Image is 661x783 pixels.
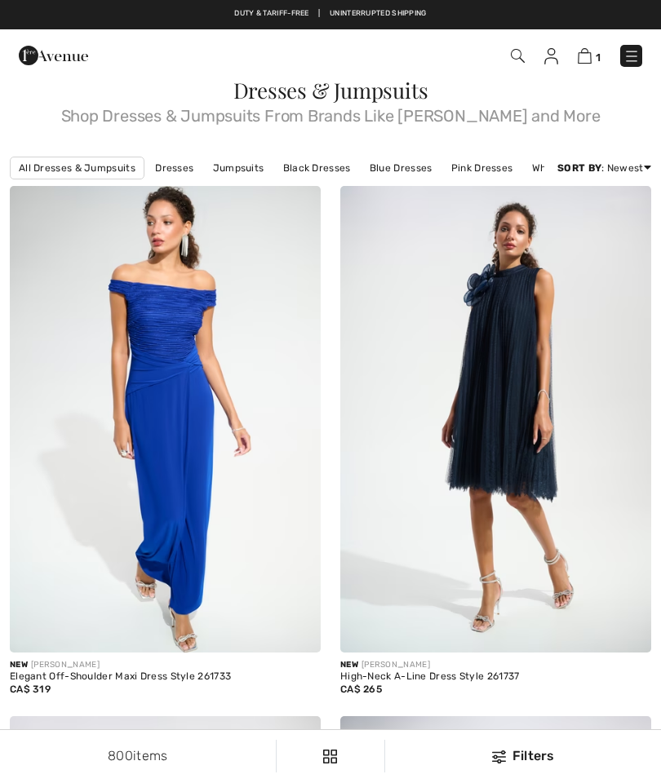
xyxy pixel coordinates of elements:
[395,746,651,766] div: Filters
[10,101,651,124] span: Shop Dresses & Jumpsuits From Brands Like [PERSON_NAME] and More
[557,161,651,175] div: : Newest
[205,157,273,179] a: Jumpsuits
[340,683,382,695] span: CA$ 265
[147,157,202,179] a: Dresses
[10,683,51,695] span: CA$ 319
[340,660,358,670] span: New
[19,46,88,62] a: 1ère Avenue
[492,750,506,763] img: Filters
[340,671,651,683] div: High-Neck A-Line Dress Style 261737
[578,46,601,65] a: 1
[10,157,144,179] a: All Dresses & Jumpsuits
[323,750,337,763] img: Filters
[557,162,601,174] strong: Sort By
[340,659,651,671] div: [PERSON_NAME]
[511,49,525,63] img: Search
[623,48,640,64] img: Menu
[275,157,359,179] a: Black Dresses
[19,39,88,72] img: 1ère Avenue
[340,186,651,652] img: High-Neck A-Line Dress Style 261737. Midnight Blue
[10,660,28,670] span: New
[10,659,321,671] div: [PERSON_NAME]
[10,671,321,683] div: Elegant Off-Shoulder Maxi Dress Style 261733
[443,157,521,179] a: Pink Dresses
[544,48,558,64] img: My Info
[596,51,601,64] span: 1
[233,76,428,104] span: Dresses & Jumpsuits
[578,48,592,64] img: Shopping Bag
[108,748,133,763] span: 800
[524,157,609,179] a: White Dresses
[10,186,321,652] img: Elegant Off-Shoulder Maxi Dress Style 261733. Royal Sapphire 163
[362,157,441,179] a: Blue Dresses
